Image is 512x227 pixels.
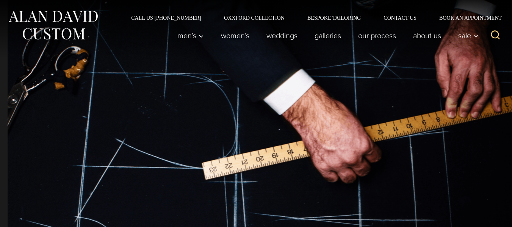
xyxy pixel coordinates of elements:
[120,15,213,20] a: Call Us [PHONE_NUMBER]
[177,32,204,39] span: Men’s
[372,15,428,20] a: Contact Us
[350,28,405,43] a: Our Process
[306,28,350,43] a: Galleries
[120,15,504,20] nav: Secondary Navigation
[428,15,504,20] a: Book an Appointment
[8,8,99,42] img: Alan David Custom
[213,28,258,43] a: Women’s
[258,28,306,43] a: weddings
[213,15,296,20] a: Oxxford Collection
[486,27,504,45] button: View Search Form
[458,32,479,39] span: Sale
[405,28,450,43] a: About Us
[169,28,483,43] nav: Primary Navigation
[296,15,372,20] a: Bespoke Tailoring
